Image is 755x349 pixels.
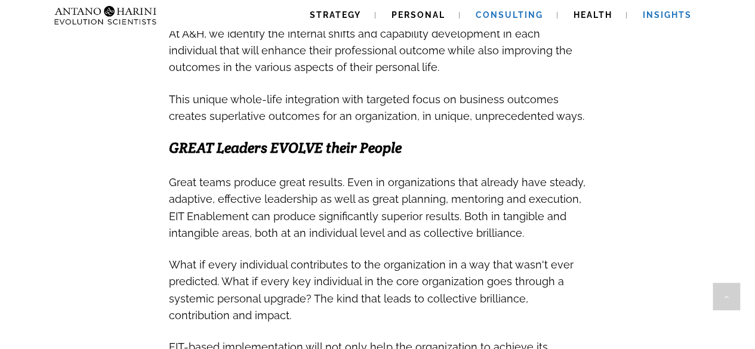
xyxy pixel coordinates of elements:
[310,10,361,20] span: Strategy
[169,93,584,122] span: This unique whole-life integration with targeted focus on business outcomes creates superlative o...
[476,10,543,20] span: Consulting
[169,176,585,239] span: Great teams produce great results. Even in organizations that already have steady, adaptive, effe...
[169,258,574,322] span: What if every individual contributes to the organization in a way that wasn't ever predicted. Wha...
[392,10,445,20] span: Personal
[574,10,612,20] span: Health
[169,138,402,157] span: GREAT Leaders EVOLVE their People
[169,27,572,73] span: At A&H, we identify the internal shifts and capability development in each individual that will e...
[643,10,692,20] span: Insights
